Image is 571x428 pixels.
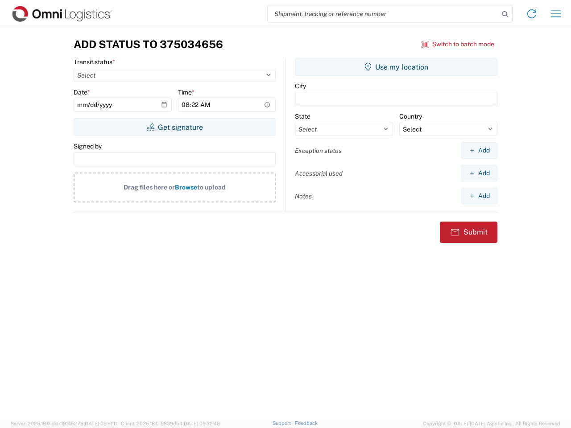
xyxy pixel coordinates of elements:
[197,184,226,191] span: to upload
[124,184,175,191] span: Drag files here or
[178,88,194,96] label: Time
[295,420,318,426] a: Feedback
[295,192,312,200] label: Notes
[74,88,90,96] label: Date
[121,421,220,426] span: Client: 2025.18.0-9839db4
[399,112,422,120] label: Country
[422,37,494,52] button: Switch to batch mode
[423,420,560,428] span: Copyright © [DATE]-[DATE] Agistix Inc., All Rights Reserved
[461,142,497,159] button: Add
[175,184,197,191] span: Browse
[461,165,497,181] button: Add
[295,169,343,177] label: Accessorial used
[440,222,497,243] button: Submit
[74,142,102,150] label: Signed by
[74,38,223,51] h3: Add Status to 375034656
[273,420,295,426] a: Support
[182,421,220,426] span: [DATE] 09:32:48
[74,58,115,66] label: Transit status
[461,188,497,204] button: Add
[268,5,499,22] input: Shipment, tracking or reference number
[295,147,342,155] label: Exception status
[11,421,117,426] span: Server: 2025.18.0-dd719145275
[295,82,306,90] label: City
[295,58,497,76] button: Use my location
[83,421,117,426] span: [DATE] 09:51:11
[74,118,276,136] button: Get signature
[295,112,310,120] label: State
